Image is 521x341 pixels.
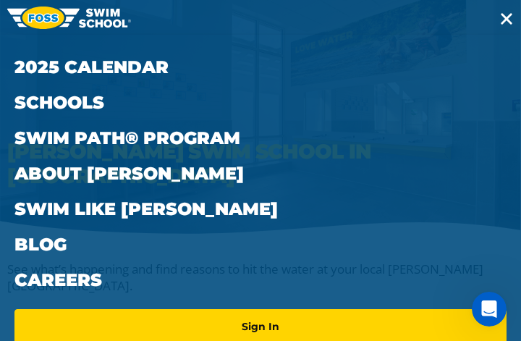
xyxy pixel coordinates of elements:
[492,7,521,28] button: Toggle navigation
[14,120,507,156] a: Swim Path® Program
[7,7,131,29] img: FOSS Swim School Logo
[14,156,507,191] a: About [PERSON_NAME]
[14,49,507,85] a: 2025 Calendar
[14,191,507,227] a: Swim Like [PERSON_NAME]
[20,315,501,338] a: Sign In
[472,292,507,327] iframe: Intercom live chat
[14,85,507,120] a: Schools
[14,262,507,298] a: Careers
[14,227,507,262] a: Blog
